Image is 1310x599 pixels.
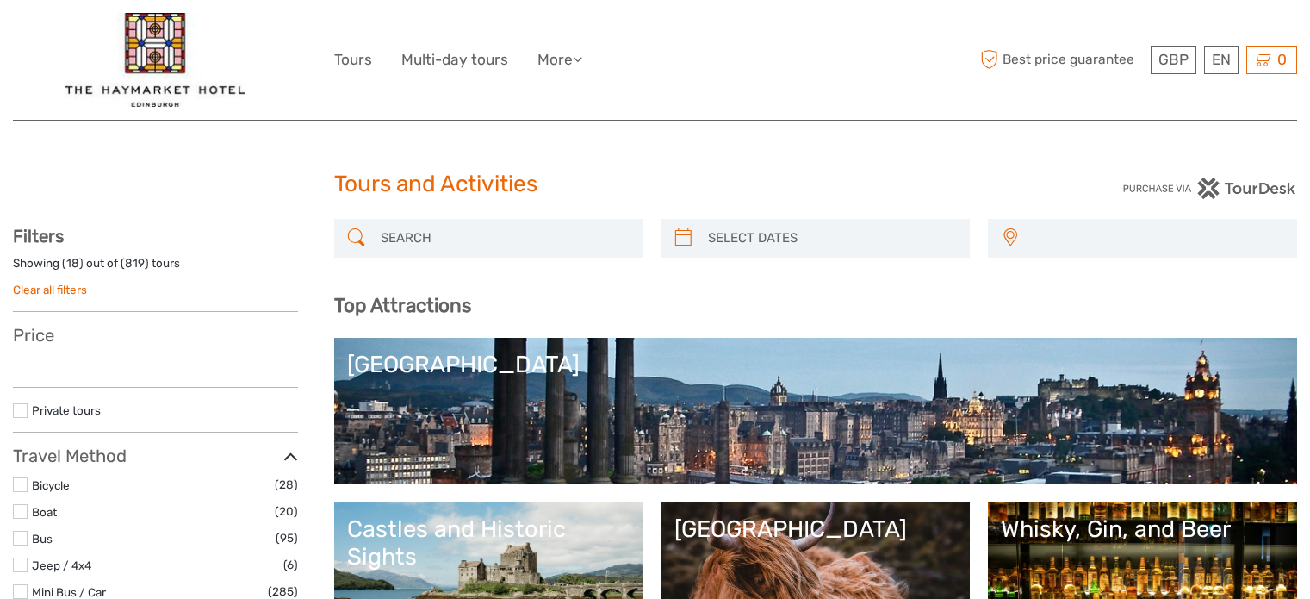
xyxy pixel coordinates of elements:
[32,585,106,599] a: Mini Bus / Car
[401,47,508,72] a: Multi-day tours
[125,255,145,271] label: 819
[334,47,372,72] a: Tours
[32,478,70,492] a: Bicycle
[374,223,635,253] input: SEARCH
[32,505,57,519] a: Boat
[65,13,245,107] img: 2426-e9e67c72-e0e4-4676-a79c-1d31c490165d_logo_big.jpg
[13,283,87,296] a: Clear all filters
[1122,178,1297,199] img: PurchaseViaTourDesk.png
[13,325,298,346] h3: Price
[32,532,53,546] a: Bus
[1158,51,1189,68] span: GBP
[976,46,1146,74] span: Best price guarantee
[32,403,101,417] a: Private tours
[701,223,962,253] input: SELECT DATES
[276,528,298,548] span: (95)
[347,515,630,571] div: Castles and Historic Sights
[334,171,977,198] h1: Tours and Activities
[13,446,298,466] h3: Travel Method
[537,47,582,72] a: More
[13,226,64,246] strong: Filters
[674,515,958,543] div: [GEOGRAPHIC_DATA]
[275,502,298,521] span: (20)
[334,294,471,317] b: Top Attractions
[1204,46,1239,74] div: EN
[347,351,1284,378] div: [GEOGRAPHIC_DATA]
[275,475,298,495] span: (28)
[32,558,91,572] a: Jeep / 4x4
[283,555,298,575] span: (6)
[1275,51,1289,68] span: 0
[347,351,1284,471] a: [GEOGRAPHIC_DATA]
[13,255,298,282] div: Showing ( ) out of ( ) tours
[1001,515,1284,543] div: Whisky, Gin, and Beer
[66,255,79,271] label: 18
